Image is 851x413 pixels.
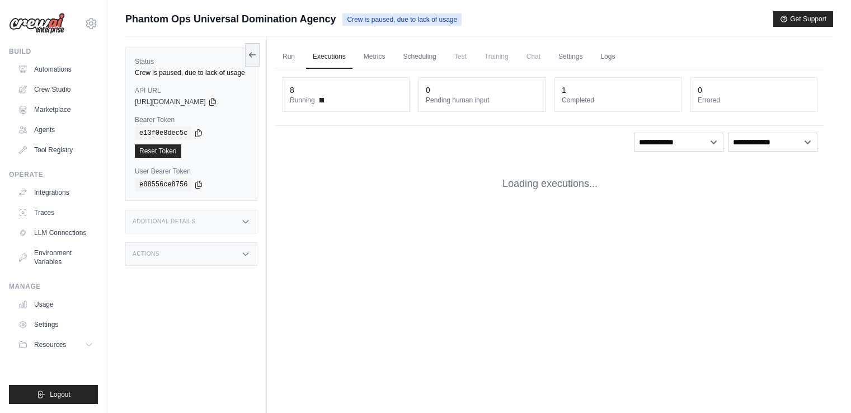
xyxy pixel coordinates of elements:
span: Resources [34,340,66,349]
code: e13f0e8dec5c [135,126,192,140]
a: Marketplace [13,101,98,119]
span: [URL][DOMAIN_NAME] [135,97,206,106]
div: Crew is paused, due to lack of usage [135,68,248,77]
div: Build [9,47,98,56]
dt: Completed [562,96,674,105]
h3: Additional Details [133,218,195,225]
span: Crew is paused, due to lack of usage [342,13,462,26]
a: Reset Token [135,144,181,158]
button: Get Support [773,11,833,27]
a: Traces [13,204,98,222]
a: Scheduling [396,45,443,69]
span: Phantom Ops Universal Domination Agency [125,11,336,27]
label: User Bearer Token [135,167,248,176]
a: Usage [13,295,98,313]
a: LLM Connections [13,224,98,242]
span: Logout [50,390,70,399]
code: e88556ce8756 [135,178,192,191]
label: Bearer Token [135,115,248,124]
dt: Errored [698,96,810,105]
img: Logo [9,13,65,34]
div: 8 [290,85,294,96]
a: Tool Registry [13,141,98,159]
h3: Actions [133,251,159,257]
span: Running [290,96,315,105]
label: Status [135,57,248,66]
a: Settings [13,316,98,334]
a: Executions [306,45,352,69]
div: Manage [9,282,98,291]
button: Logout [9,385,98,404]
a: Automations [13,60,98,78]
a: Metrics [357,45,392,69]
a: Logs [594,45,622,69]
span: Chat is not available until the deployment is complete [520,45,547,68]
button: Resources [13,336,98,354]
a: Integrations [13,184,98,201]
a: Run [276,45,302,69]
a: Environment Variables [13,244,98,271]
div: 1 [562,85,566,96]
label: API URL [135,86,248,95]
div: Loading executions... [276,158,824,209]
dt: Pending human input [426,96,538,105]
div: Operate [9,170,98,179]
span: Test [448,45,473,68]
a: Settings [552,45,589,69]
a: Crew Studio [13,81,98,98]
div: 0 [426,85,430,96]
div: 0 [698,85,702,96]
span: Training is not available until the deployment is complete [478,45,515,68]
a: Agents [13,121,98,139]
